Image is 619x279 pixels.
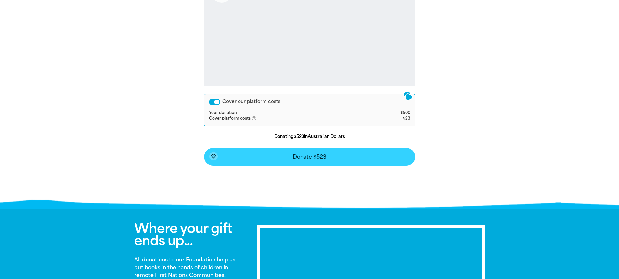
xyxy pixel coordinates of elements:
b: $523 [294,134,304,139]
span: Where your gift ends up... [134,221,232,248]
i: favorite_border [211,154,216,159]
td: Cover platform costs [209,116,376,121]
button: favorite_borderDonate $523 [204,148,415,166]
p: Donating in Australian Dollars [204,133,415,140]
button: Cover our platform costs [209,99,220,105]
td: $23 [376,116,410,121]
td: $500 [376,110,410,116]
strong: All donations to our Foundation help us put books in the hands of children in remote First Nation... [134,257,235,278]
iframe: Secure payment input frame [209,8,410,81]
i: help_outlined [251,116,262,121]
span: Donate $523 [293,154,326,159]
td: Your donation [209,110,376,116]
